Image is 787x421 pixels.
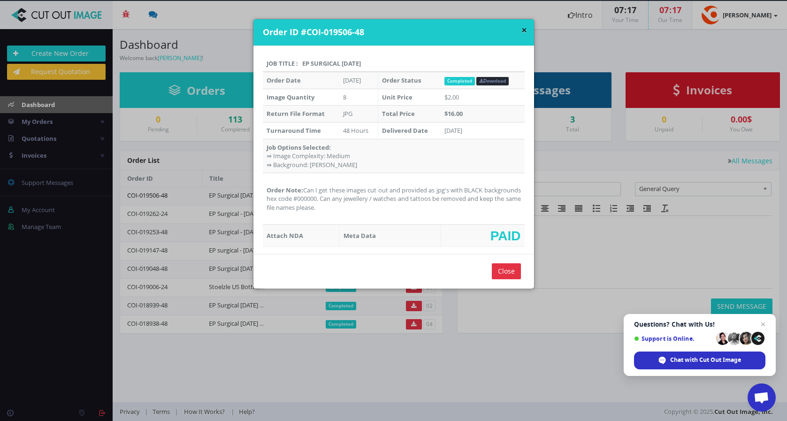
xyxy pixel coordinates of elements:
[382,126,428,135] strong: Delivered Date
[444,109,463,118] strong: $16.00
[267,93,314,101] strong: Image Quantity
[267,109,325,118] strong: Return File Format
[263,173,525,225] td: Can I get these images cut out and provided as jpg's with BLACK backgrounds hex code #000000. Can...
[492,263,521,279] input: Close
[339,122,378,139] td: 48 Hours
[263,139,525,173] td: ⇛ Image Complexity: Medium ⇛ Background: [PERSON_NAME]
[521,25,527,35] button: ×
[339,72,378,89] td: [DATE]
[382,76,421,84] strong: Order Status
[267,231,303,240] strong: Attach NDA
[476,77,509,85] a: Download
[634,335,713,342] span: Support is Online.
[267,186,303,194] strong: Order Note:
[344,231,376,240] strong: Meta Data
[670,356,741,364] span: Chat with Cut Out Image
[634,352,765,369] span: Chat with Cut Out Image
[263,26,527,38] h4: Order ID #COI-019506-48
[343,93,346,101] span: 8
[382,109,415,118] strong: Total Price
[263,55,525,72] th: Job Title : EP Surgical [DATE]
[382,93,413,101] strong: Unit Price
[441,89,524,106] td: $2.00
[267,126,321,135] strong: Turnaround Time
[444,77,475,85] span: Completed
[267,76,301,84] strong: Order Date
[748,383,776,412] a: Open chat
[490,229,521,243] span: PAID
[339,106,378,122] td: JPG
[634,321,765,328] span: Questions? Chat with Us!
[267,143,331,152] strong: Job Options Selected:
[441,122,524,139] td: [DATE]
